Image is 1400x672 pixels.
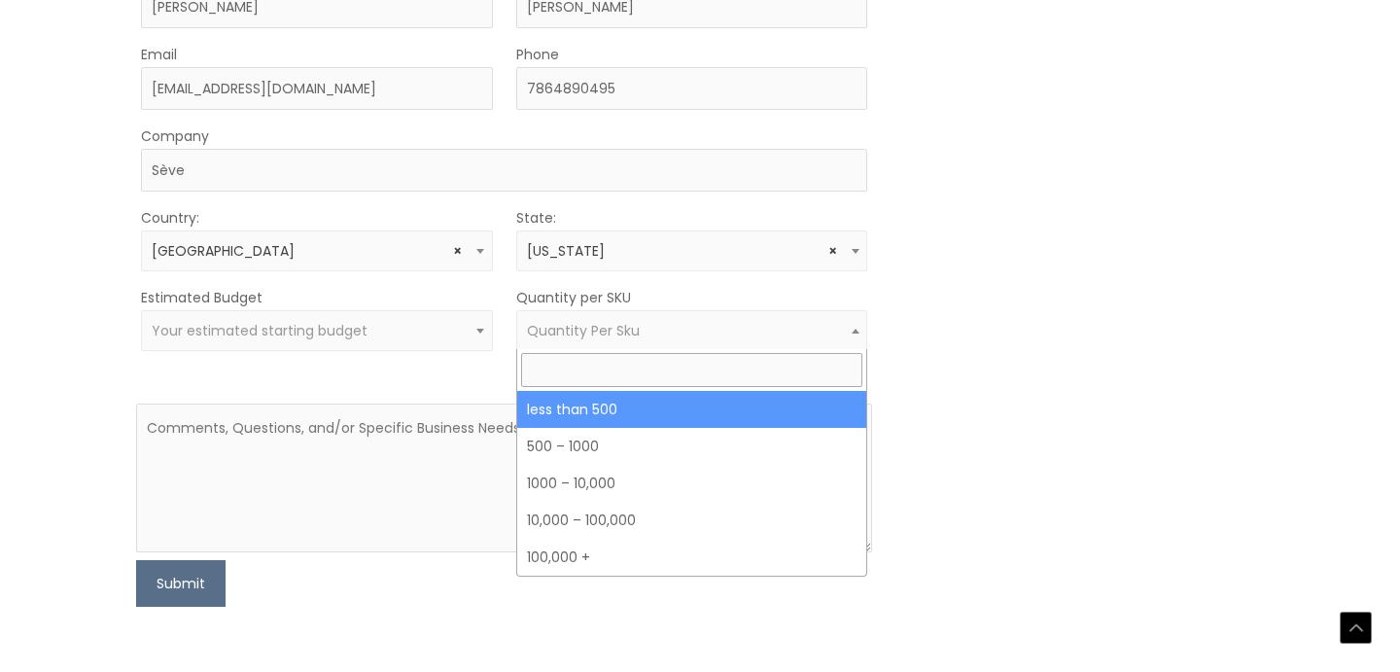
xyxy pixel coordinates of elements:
label: Country: [141,205,199,230]
span: Remove all items [828,242,837,261]
input: Company Name [141,149,868,192]
li: less than 500 [517,391,867,428]
span: Your estimated starting budget [152,321,367,340]
input: Enter Your Email [141,67,493,110]
button: Submit [136,560,226,607]
span: New York [516,230,868,271]
label: Estimated Budget [141,285,262,310]
span: New York [527,242,857,261]
label: Email [141,42,177,67]
label: Quantity per SKU [516,285,631,310]
span: United States [141,230,493,271]
label: State: [516,205,556,230]
span: United States [152,242,481,261]
li: 500 – 1000 [517,428,867,465]
label: Company [141,124,209,149]
span: Remove all items [453,242,462,261]
li: 10,000 – 100,000 [517,502,867,539]
li: 100,000 + [517,539,867,576]
span: Quantity Per Sku [527,321,640,340]
li: 1000 – 10,000 [517,465,867,502]
input: Enter Your Phone Number [516,67,868,110]
label: Phone [516,42,559,67]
